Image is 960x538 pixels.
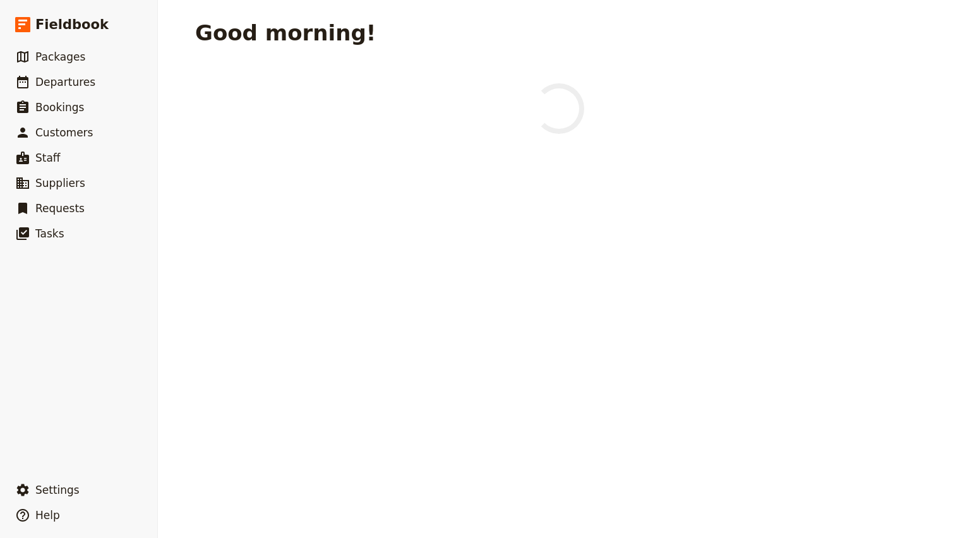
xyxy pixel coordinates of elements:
span: Requests [35,202,85,215]
span: Departures [35,76,95,88]
span: Staff [35,152,61,164]
span: Suppliers [35,177,85,189]
span: Fieldbook [35,15,109,34]
span: Settings [35,484,80,496]
span: Tasks [35,227,64,240]
span: Bookings [35,101,84,114]
h1: Good morning! [195,20,376,45]
span: Help [35,509,60,522]
span: Customers [35,126,93,139]
span: Packages [35,51,85,63]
